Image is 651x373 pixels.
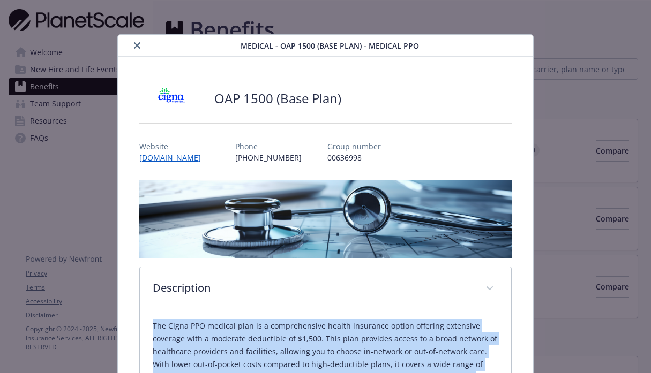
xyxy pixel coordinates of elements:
p: 00636998 [327,152,381,163]
img: CIGNA [139,82,204,115]
img: banner [139,180,512,258]
h2: OAP 1500 (Base Plan) [214,89,341,108]
div: Description [140,267,512,311]
p: Description [153,280,473,296]
span: Medical - OAP 1500 (Base Plan) - Medical PPO [241,40,419,51]
p: [PHONE_NUMBER] [235,152,302,163]
p: Group number [327,141,381,152]
a: [DOMAIN_NAME] [139,153,209,163]
button: close [131,39,144,52]
p: Phone [235,141,302,152]
p: Website [139,141,209,152]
